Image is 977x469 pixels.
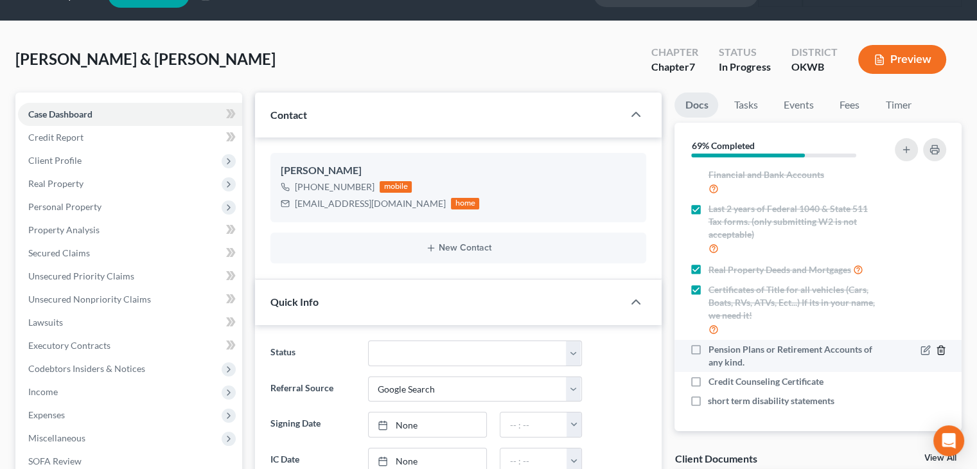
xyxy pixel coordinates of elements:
div: In Progress [719,60,771,75]
span: Expenses [28,409,65,420]
a: Secured Claims [18,242,242,265]
a: Executory Contracts [18,334,242,357]
strong: 69% Completed [691,140,754,151]
span: Secured Claims [28,247,90,258]
span: Quick Info [270,296,319,308]
span: Personal Property [28,201,101,212]
div: mobile [380,181,412,193]
div: District [791,45,838,60]
a: Unsecured Priority Claims [18,265,242,288]
label: Referral Source [264,376,361,402]
div: [PHONE_NUMBER] [295,181,374,193]
span: 3 Months of Bank Statements for all Financial and Bank Accounts [708,155,879,181]
span: Certificates of Title for all vehicles (Cars, Boats, RVs, ATVs, Ect...) If its in your name, we n... [708,283,879,322]
a: Lawsuits [18,311,242,334]
span: Property Analysis [28,224,100,235]
a: None [369,412,487,437]
span: Contact [270,109,307,121]
div: home [451,198,479,209]
div: Open Intercom Messenger [933,425,964,456]
span: Last 2 years of Federal 1040 & State 511 Tax forms. (only submitting W2 is not acceptable) [708,202,879,241]
div: Status [719,45,771,60]
span: Miscellaneous [28,432,85,443]
a: Case Dashboard [18,103,242,126]
div: [PERSON_NAME] [281,163,636,179]
span: Credit Report [28,132,84,143]
span: Pension Plans or Retirement Accounts of any kind. [708,343,879,369]
div: Chapter [651,45,698,60]
span: 7 [689,60,695,73]
span: Real Property [28,178,84,189]
span: Unsecured Priority Claims [28,270,134,281]
span: Client Profile [28,155,82,166]
span: Real Property Deeds and Mortgages [708,263,850,276]
span: [PERSON_NAME] & [PERSON_NAME] [15,49,276,68]
div: [EMAIL_ADDRESS][DOMAIN_NAME] [295,197,446,210]
a: View All [924,454,956,463]
span: Credit Counseling Certificate [708,375,823,388]
span: SOFA Review [28,456,82,466]
a: Events [773,93,823,118]
label: Status [264,341,361,366]
div: Chapter [651,60,698,75]
a: Property Analysis [18,218,242,242]
span: Lawsuits [28,317,63,328]
button: New Contact [281,243,636,253]
div: OKWB [791,60,838,75]
span: Codebtors Insiders & Notices [28,363,145,374]
span: Income [28,386,58,397]
span: Unsecured Nonpriority Claims [28,294,151,305]
a: Tasks [723,93,768,118]
span: Case Dashboard [28,109,92,119]
a: Docs [674,93,718,118]
button: Preview [858,45,946,74]
div: Client Documents [674,452,757,465]
a: Timer [875,93,921,118]
a: Fees [829,93,870,118]
label: Signing Date [264,412,361,438]
a: Credit Report [18,126,242,149]
span: Executory Contracts [28,340,110,351]
span: short term disability statements [708,394,834,407]
input: -- : -- [500,412,567,437]
a: Unsecured Nonpriority Claims [18,288,242,311]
